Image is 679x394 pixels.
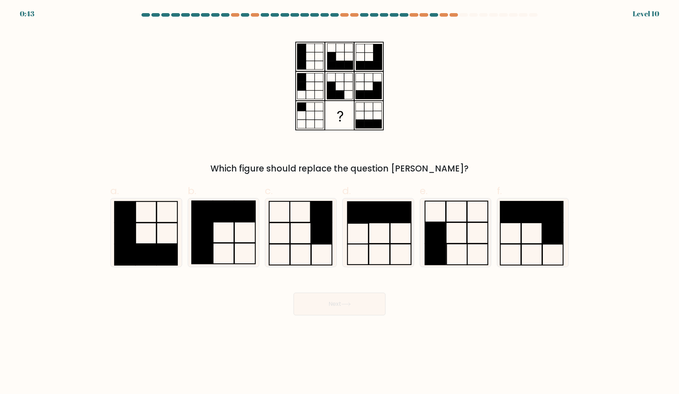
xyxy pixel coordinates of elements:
span: d. [342,184,351,198]
span: a. [110,184,119,198]
span: f. [497,184,502,198]
div: 0:43 [20,9,34,19]
div: Which figure should replace the question [PERSON_NAME]? [115,162,564,175]
div: Level 10 [633,9,659,19]
span: c. [265,184,273,198]
button: Next [294,293,385,315]
span: e. [420,184,428,198]
span: b. [188,184,196,198]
